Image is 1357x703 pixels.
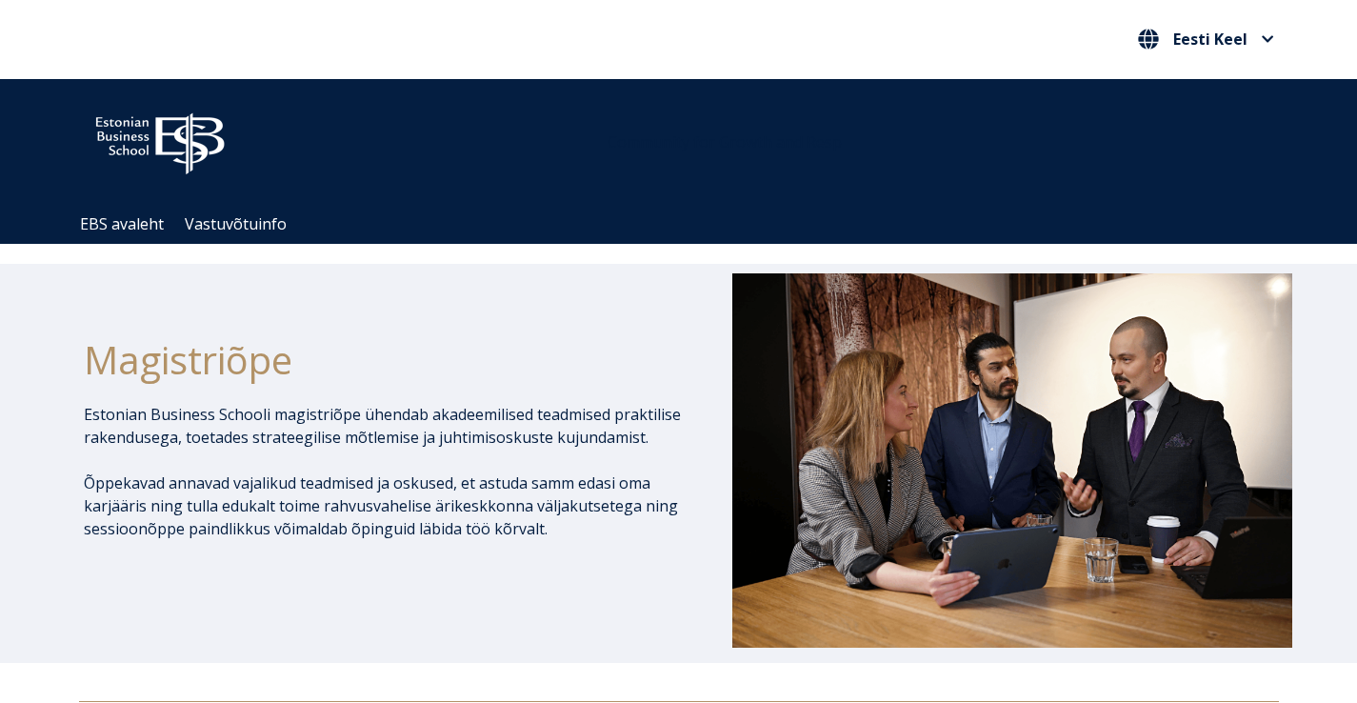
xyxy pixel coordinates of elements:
[84,336,682,384] h1: Magistriõpe
[70,205,1307,244] div: Navigation Menu
[1173,31,1247,47] span: Eesti Keel
[79,98,241,180] img: ebs_logo2016_white
[185,213,287,234] a: Vastuvõtuinfo
[608,131,842,152] span: Community for Growth and Resp
[1133,24,1279,54] button: Eesti Keel
[1133,24,1279,55] nav: Vali oma keel
[732,273,1292,647] img: DSC_1073
[84,403,682,449] p: Estonian Business Schooli magistriõpe ühendab akadeemilised teadmised praktilise rakendusega, toe...
[84,472,682,540] p: Õppekavad annavad vajalikud teadmised ja oskused, et astuda samm edasi oma karjääris ning tulla e...
[80,213,164,234] a: EBS avaleht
